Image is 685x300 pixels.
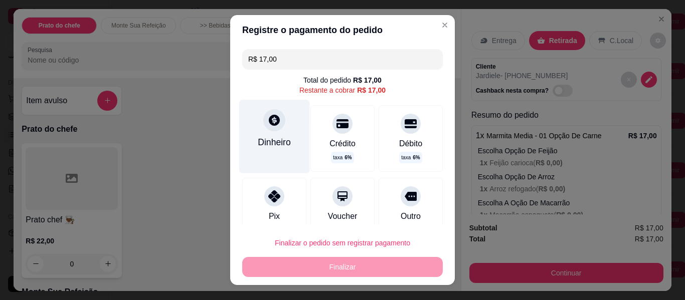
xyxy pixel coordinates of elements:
input: Ex.: hambúrguer de cordeiro [248,49,437,69]
div: Restante a cobrar [299,85,386,95]
div: Crédito [329,138,356,150]
button: Close [437,17,453,33]
div: Dinheiro [258,136,291,149]
button: Finalizar o pedido sem registrar pagamento [242,233,443,253]
div: Débito [399,138,422,150]
p: taxa [333,154,352,161]
div: R$ 17,00 [353,75,382,85]
div: Outro [401,210,421,222]
span: 6 % [345,154,352,161]
div: Pix [269,210,280,222]
header: Registre o pagamento do pedido [230,15,455,45]
div: R$ 17,00 [357,85,386,95]
p: taxa [401,154,420,161]
div: Total do pedido [303,75,382,85]
div: Voucher [328,210,358,222]
span: 6 % [413,154,420,161]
